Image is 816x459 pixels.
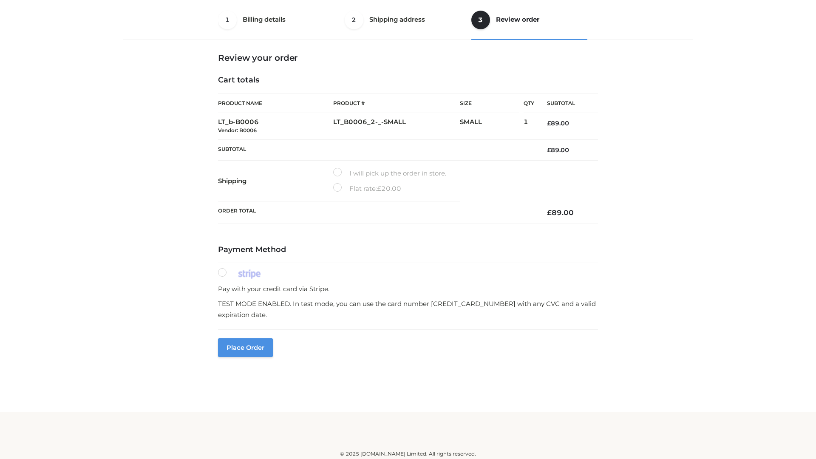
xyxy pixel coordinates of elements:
td: SMALL [460,113,524,140]
th: Product # [333,93,460,113]
td: 1 [524,113,534,140]
td: LT_B0006_2-_-SMALL [333,113,460,140]
bdi: 89.00 [547,208,574,217]
th: Shipping [218,161,333,201]
td: LT_b-B0006 [218,113,333,140]
h4: Cart totals [218,76,598,85]
label: I will pick up the order in store. [333,168,446,179]
span: £ [547,119,551,127]
p: Pay with your credit card via Stripe. [218,283,598,295]
th: Subtotal [534,94,598,113]
bdi: 20.00 [377,184,401,193]
div: © 2025 [DOMAIN_NAME] Limited. All rights reserved. [126,450,690,458]
th: Qty [524,93,534,113]
bdi: 89.00 [547,146,569,154]
p: TEST MODE ENABLED. In test mode, you can use the card number [CREDIT_CARD_NUMBER] with any CVC an... [218,298,598,320]
span: £ [547,208,552,217]
h3: Review your order [218,53,598,63]
h4: Payment Method [218,245,598,255]
bdi: 89.00 [547,119,569,127]
button: Place order [218,338,273,357]
span: £ [547,146,551,154]
th: Product Name [218,93,333,113]
th: Subtotal [218,139,534,160]
label: Flat rate: [333,183,401,194]
span: £ [377,184,381,193]
small: Vendor: B0006 [218,127,257,133]
th: Size [460,94,519,113]
th: Order Total [218,201,534,224]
